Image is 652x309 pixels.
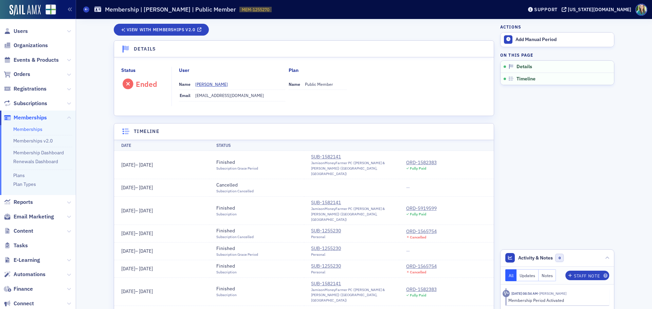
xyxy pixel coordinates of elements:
[121,248,135,254] span: [DATE]
[501,33,614,47] button: Add Manual Period
[406,263,437,270] a: ORD-1565754
[46,4,56,15] img: SailAMX
[216,189,254,194] div: Subscription Cancelled
[13,172,25,178] a: Plans
[14,114,47,121] span: Memberships
[538,291,566,296] span: Juanita Sanderford
[14,242,28,249] span: Tasks
[311,245,341,252] div: SUB-1255230
[4,300,34,307] a: Connect
[4,71,30,78] a: Orders
[216,227,254,234] div: Finished
[14,271,46,278] span: Automations
[139,288,153,294] span: [DATE]
[406,205,437,212] a: ORD-5919599
[179,67,189,74] div: User
[216,159,258,166] div: Finished
[311,153,392,160] a: SUB-1582141
[216,252,258,257] div: Subscription Grace Period
[410,212,426,216] div: Fully Paid
[114,24,209,36] a: View with Memberships v2.0
[14,300,34,307] span: Connect
[14,42,48,49] span: Organizations
[4,114,47,121] a: Memberships
[216,270,237,275] div: Subscription
[511,291,538,296] time: 5/18/2023 08:54 AM
[216,245,258,252] div: Finished
[311,270,341,275] div: Personal
[121,67,135,74] div: Status
[216,181,254,189] div: Cancelled
[517,76,536,82] span: Timeline
[216,292,237,298] div: Subscription
[311,227,341,234] a: SUB-1255230
[41,4,56,16] a: View Homepage
[14,256,40,264] span: E-Learning
[289,81,300,87] span: Name
[121,185,153,191] span: –
[517,269,539,281] button: Updates
[139,266,153,272] span: [DATE]
[311,234,341,240] div: Personal
[4,27,28,35] a: Users
[311,263,341,270] a: SUB-1255230
[10,5,41,16] img: SailAMX
[500,52,614,58] h4: On this page
[406,185,410,191] span: —
[121,288,135,294] span: [DATE]
[410,270,426,274] div: Cancelled
[13,181,36,187] a: Plan Types
[216,212,237,217] div: Subscription
[179,81,191,87] span: Name
[410,293,426,297] div: Fully Paid
[539,269,556,281] button: Notes
[121,288,153,294] span: –
[503,290,510,297] div: Activity
[139,162,153,168] span: [DATE]
[13,158,58,165] a: Renewals Dashboard
[242,7,269,13] span: MEM-1255270
[515,37,611,43] div: Add Manual Period
[311,206,392,222] div: JamisonMoneyFarmer PC ([PERSON_NAME] & [PERSON_NAME]) ([GEOGRAPHIC_DATA], [GEOGRAPHIC_DATA])
[311,280,392,287] a: SUB-1582141
[4,85,47,93] a: Registrations
[311,287,392,303] div: JamisonMoneyFarmer PC ([PERSON_NAME] & [PERSON_NAME]) ([GEOGRAPHIC_DATA], [GEOGRAPHIC_DATA])
[14,285,33,293] span: Finance
[14,27,28,35] span: Users
[216,166,258,171] div: Subscription Grace Period
[121,266,135,272] span: [DATE]
[568,6,631,13] div: [US_STATE][DOMAIN_NAME]
[13,126,42,132] a: Memberships
[121,230,153,236] span: –
[410,235,426,239] div: Cancelled
[311,160,392,176] div: JamisonMoneyFarmer PC ([PERSON_NAME] & [PERSON_NAME]) ([GEOGRAPHIC_DATA], [GEOGRAPHIC_DATA])
[14,100,47,107] span: Subscriptions
[311,199,392,206] a: SUB-1582141
[517,64,532,70] span: Details
[406,248,410,254] span: —
[4,213,54,220] a: Email Marketing
[121,248,153,254] span: –
[14,198,33,206] span: Reports
[139,208,153,214] span: [DATE]
[121,185,135,191] span: [DATE]
[406,228,437,235] div: ORD-1565754
[534,6,558,13] div: Support
[195,90,285,101] dd: [EMAIL_ADDRESS][DOMAIN_NAME]
[14,71,30,78] span: Orders
[14,227,33,235] span: Content
[406,159,437,166] div: ORD-1582383
[4,56,59,64] a: Events & Products
[139,185,153,191] span: [DATE]
[121,162,135,168] span: [DATE]
[4,42,48,49] a: Organizations
[114,140,209,151] th: Date
[305,79,347,90] dd: Public Member
[121,230,135,236] span: [DATE]
[134,45,156,53] h4: Details
[562,7,634,12] button: [US_STATE][DOMAIN_NAME]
